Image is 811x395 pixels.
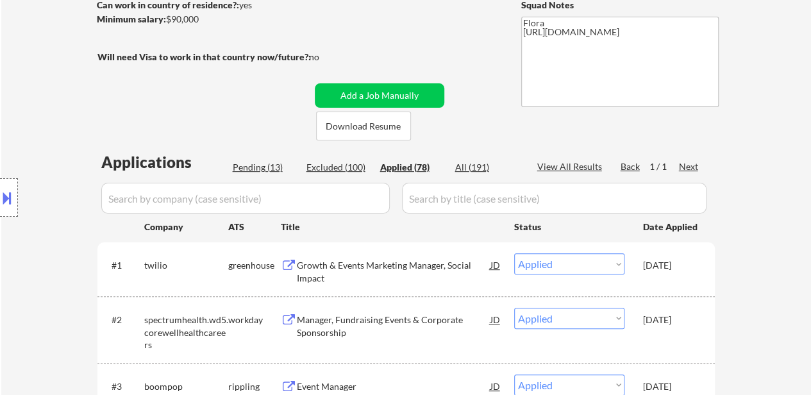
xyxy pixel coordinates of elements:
div: Excluded (100) [306,161,371,174]
div: Back [621,160,641,173]
div: View All Results [537,160,606,173]
div: Manager, Fundraising Events & Corporate Sponsorship [297,314,490,339]
div: JD [489,253,502,276]
div: $90,000 [97,13,310,26]
div: Next [679,160,699,173]
div: [DATE] [643,380,699,393]
div: JD [489,308,502,331]
div: greenhouse [228,259,281,272]
input: Search by company (case sensitive) [101,183,390,214]
div: Pending (13) [233,161,297,174]
div: [DATE] [643,314,699,326]
div: 1 / 1 [649,160,679,173]
div: #2 [112,314,134,326]
strong: Minimum salary: [97,13,166,24]
div: Title [281,221,502,233]
div: Applied (78) [380,161,444,174]
div: boompop [144,380,228,393]
div: no [309,51,346,63]
div: Event Manager [297,380,490,393]
div: Date Applied [643,221,699,233]
div: ATS [228,221,281,233]
div: [DATE] [643,259,699,272]
div: spectrumhealth.wd5.corewellhealthcareers [144,314,228,351]
input: Search by title (case sensitive) [402,183,706,214]
div: rippling [228,380,281,393]
button: Download Resume [316,112,411,140]
div: #3 [112,380,134,393]
div: workday [228,314,281,326]
div: Growth & Events Marketing Manager, Social Impact [297,259,490,284]
div: All (191) [455,161,519,174]
strong: Will need Visa to work in that country now/future?: [97,51,311,62]
div: Status [514,215,624,238]
button: Add a Job Manually [315,83,444,108]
